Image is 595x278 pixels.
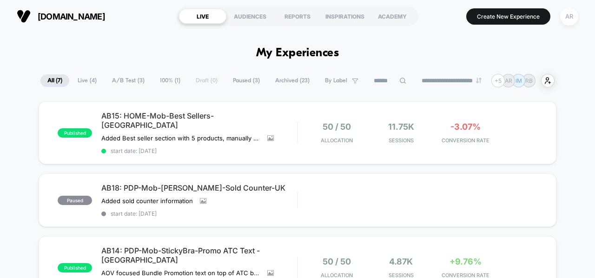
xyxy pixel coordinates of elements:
p: AR [505,77,512,84]
span: AB18: PDP-Mob-[PERSON_NAME]-Sold Counter-UK [101,183,297,192]
span: [DOMAIN_NAME] [38,12,105,21]
span: 100% ( 1 ) [153,74,187,87]
span: published [58,263,92,272]
span: Added Best seller section with 5 products, manually selected, right after the banner. [101,134,260,142]
span: start date: [DATE] [101,147,297,154]
span: paused [58,196,92,205]
span: A/B Test ( 3 ) [105,74,152,87]
span: Live ( 4 ) [71,74,104,87]
span: 11.75k [388,122,414,132]
button: AR [557,7,581,26]
p: RB [525,77,533,84]
button: [DOMAIN_NAME] [14,9,108,24]
span: By Label [325,77,347,84]
span: 4.87k [389,257,413,266]
span: 50 / 50 [323,122,351,132]
img: Visually logo [17,9,31,23]
span: All ( 7 ) [40,74,69,87]
span: 50 / 50 [323,257,351,266]
span: Archived ( 23 ) [268,74,317,87]
span: start date: [DATE] [101,210,297,217]
span: +9.76% [450,257,482,266]
div: LIVE [179,9,226,24]
div: + 5 [491,74,505,87]
button: Create New Experience [466,8,550,25]
span: AB14: PDP-Mob-StickyBra-Promo ATC Text -[GEOGRAPHIC_DATA] [101,246,297,265]
p: IM [516,77,522,84]
span: Paused ( 3 ) [226,74,267,87]
div: REPORTS [274,9,321,24]
span: Added sold counter information [101,197,193,205]
span: CONVERSION RATE [436,137,495,144]
span: -3.07% [450,122,481,132]
div: AR [560,7,578,26]
div: ACADEMY [369,9,416,24]
span: AB15: HOME-Mob-Best Sellers-[GEOGRAPHIC_DATA] [101,111,297,130]
h1: My Experiences [256,46,339,60]
div: AUDIENCES [226,9,274,24]
span: Allocation [321,137,353,144]
img: end [476,78,482,83]
div: INSPIRATIONS [321,9,369,24]
span: Sessions [371,137,431,144]
span: published [58,128,92,138]
span: AOV focused Bundle Promotion text on top of ATC button that links to the Sticky Bra BundleAdded t... [101,269,260,277]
